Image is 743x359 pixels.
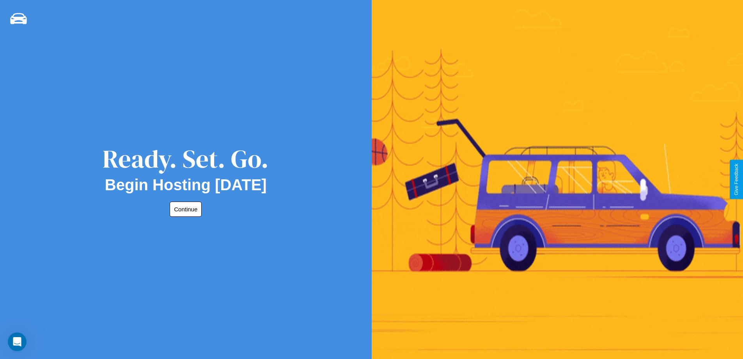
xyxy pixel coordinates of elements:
h2: Begin Hosting [DATE] [105,176,267,194]
div: Ready. Set. Go. [103,141,269,176]
iframe: Intercom live chat [8,332,27,351]
button: Continue [170,202,202,217]
div: Give Feedback [734,164,739,195]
